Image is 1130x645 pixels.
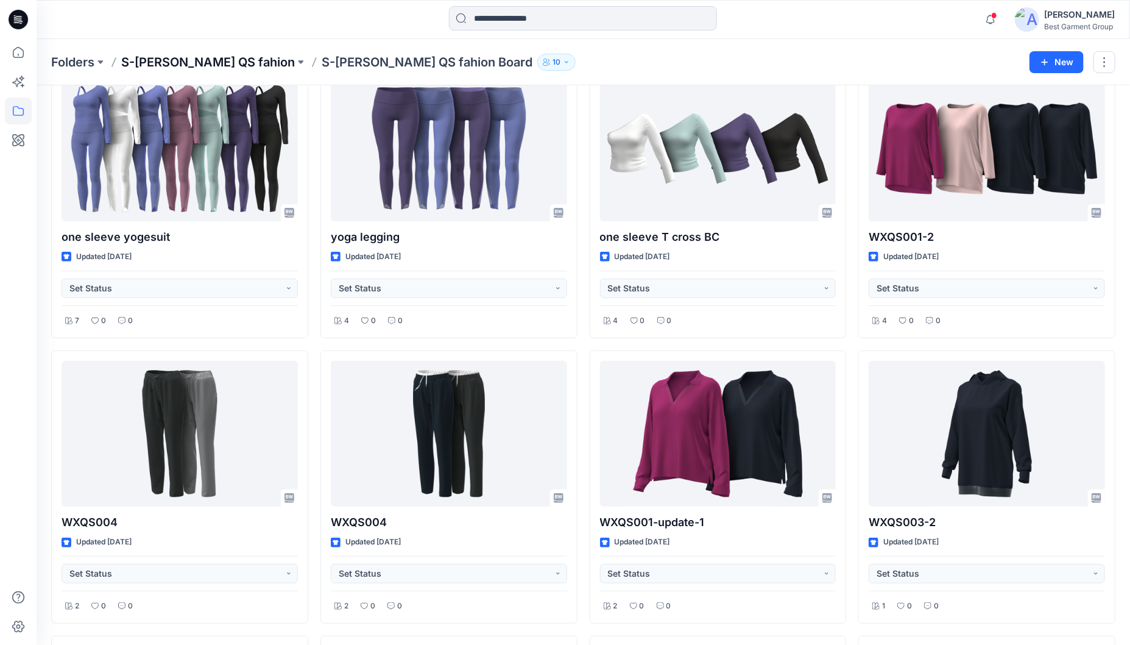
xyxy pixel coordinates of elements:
p: 2 [75,600,79,613]
p: Updated [DATE] [883,251,939,263]
p: WXQS003-2 [869,514,1105,531]
p: 2 [613,600,618,613]
a: S-[PERSON_NAME] QS fahion [121,54,295,71]
a: WXQS001-2 [869,76,1105,221]
p: 0 [936,315,941,327]
p: yoga legging [331,229,567,246]
p: 0 [128,315,133,327]
p: Updated [DATE] [345,536,401,549]
p: WXQS001-update-1 [600,514,836,531]
p: 0 [397,600,402,613]
p: 0 [128,600,133,613]
p: 0 [398,315,403,327]
p: 0 [666,600,671,613]
p: 0 [934,600,939,613]
p: WXQS004 [62,514,298,531]
p: 10 [553,55,560,69]
a: WXQS004 [62,361,298,507]
p: 1 [882,600,885,613]
a: WXQS004 [331,361,567,507]
p: 4 [613,315,618,327]
a: one sleeve yogesuit [62,76,298,221]
p: 0 [907,600,912,613]
p: Updated [DATE] [76,251,132,263]
p: Updated [DATE] [883,536,939,549]
p: Updated [DATE] [76,536,132,549]
p: WXQS004 [331,514,567,531]
a: one sleeve T cross BC [600,76,836,221]
img: avatar [1015,7,1039,32]
p: S-[PERSON_NAME] QS fahion Board [322,54,532,71]
p: WXQS001-2 [869,229,1105,246]
p: 0 [101,315,106,327]
p: one sleeve yogesuit [62,229,298,246]
p: 2 [344,600,348,613]
p: 7 [75,315,79,327]
a: WXQS003-2 [869,361,1105,507]
p: Updated [DATE] [345,251,401,263]
button: 10 [537,54,576,71]
p: one sleeve T cross BC [600,229,836,246]
a: Folders [51,54,94,71]
button: New [1029,51,1084,73]
p: Updated [DATE] [615,536,670,549]
a: WXQS001-update-1 [600,361,836,507]
p: 4 [882,315,887,327]
div: Best Garment Group [1044,22,1115,31]
p: 0 [371,315,376,327]
p: 0 [370,600,375,613]
p: 0 [640,600,644,613]
p: 4 [344,315,349,327]
p: 0 [909,315,914,327]
p: Updated [DATE] [615,251,670,263]
a: yoga legging [331,76,567,221]
p: 0 [640,315,645,327]
p: 0 [667,315,672,327]
div: [PERSON_NAME] [1044,7,1115,22]
p: 0 [101,600,106,613]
